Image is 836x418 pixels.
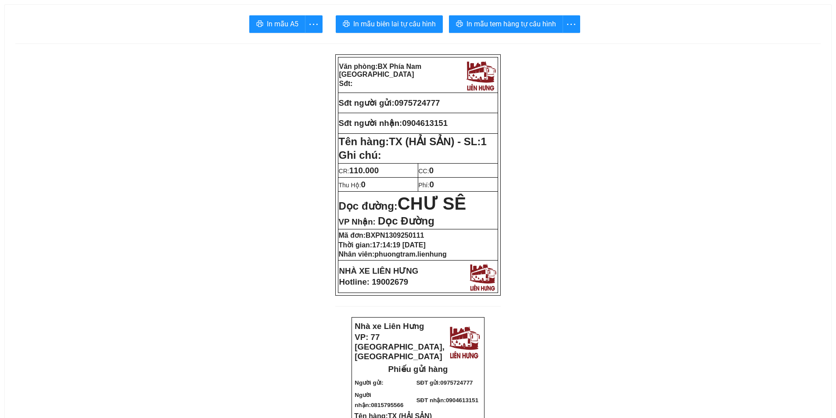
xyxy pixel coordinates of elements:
[429,180,434,189] span: 0
[267,18,298,29] span: In mẫu A5
[416,379,473,386] strong: SĐT gửi:
[464,58,497,92] img: logo
[416,397,478,404] strong: SĐT nhận:
[419,182,434,189] span: Phí:
[402,118,448,128] span: 0904613151
[339,63,422,78] strong: Văn phòng:
[339,200,466,212] strong: Dọc đường:
[366,232,424,239] span: BXPN1309250111
[339,217,376,226] span: VP Nhận:
[446,397,478,404] span: 0904613151
[467,261,498,292] img: logo
[249,15,305,33] button: printerIn mẫu A5
[349,166,379,175] span: 110.000
[374,250,446,258] span: phuongtram.lienhung
[88,62,121,69] span: 0975724777
[339,266,419,275] strong: NHÀ XE LIÊN HƯNG
[305,19,322,30] span: more
[339,98,395,107] strong: Sđt người gửi:
[355,332,445,361] strong: VP: 77 [GEOGRAPHIC_DATA], [GEOGRAPHIC_DATA]
[3,62,32,69] strong: Người gửi:
[353,18,436,29] span: In mẫu biên lai tự cấu hình
[372,241,426,249] span: 17:14:19 [DATE]
[456,20,463,29] span: printer
[339,168,379,175] span: CR:
[339,241,426,249] strong: Thời gian:
[339,149,381,161] span: Ghi chú:
[336,15,443,33] button: printerIn mẫu biên lai tự cấu hình
[449,15,563,33] button: printerIn mẫu tem hàng tự cấu hình
[339,80,353,87] strong: Sđt:
[339,118,402,128] strong: Sđt người nhận:
[3,15,93,44] strong: VP: 77 [GEOGRAPHIC_DATA], [GEOGRAPHIC_DATA]
[429,166,434,175] span: 0
[305,15,323,33] button: more
[466,18,556,29] span: In mẫu tem hàng tự cấu hình
[355,322,424,331] strong: Nhà xe Liên Hưng
[355,379,383,386] strong: Người gửi:
[339,136,487,147] strong: Tên hàng:
[563,19,580,30] span: more
[395,98,440,107] span: 0975724777
[343,20,350,29] span: printer
[256,20,263,29] span: printer
[388,364,448,374] strong: Phiếu gửi hàng
[378,215,434,227] span: Dọc Đường
[339,277,409,286] strong: Hotline: 19002679
[94,6,129,43] img: logo
[371,402,403,408] span: 0815795566
[339,182,366,189] span: Thu Hộ:
[398,194,466,213] span: CHƯ SÊ
[339,63,422,78] span: BX Phía Nam [GEOGRAPHIC_DATA]
[481,136,487,147] span: 1
[419,168,434,175] span: CC:
[3,4,72,14] strong: Nhà xe Liên Hưng
[361,180,366,189] span: 0
[339,250,447,258] strong: Nhân viên:
[64,62,121,69] strong: SĐT gửi:
[355,392,403,408] strong: Người nhận:
[440,379,473,386] span: 0975724777
[389,136,487,147] span: TX (HẢI SẢN) - SL:
[339,232,424,239] strong: Mã đơn:
[563,15,580,33] button: more
[447,323,481,360] img: logo
[36,47,96,57] strong: Phiếu gửi hàng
